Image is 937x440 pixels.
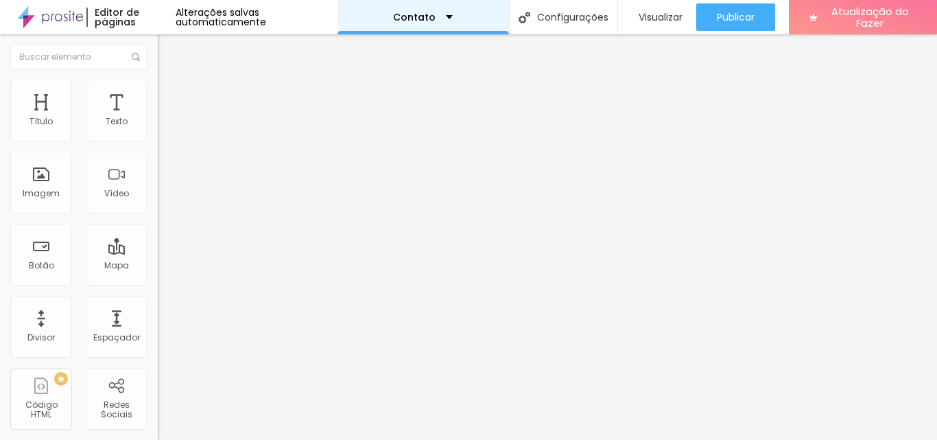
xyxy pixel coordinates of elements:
[101,399,132,420] font: Redes Sociais
[95,5,139,29] font: Editor de páginas
[537,10,608,24] font: Configurações
[393,10,436,24] font: Contato
[106,115,128,127] font: Texto
[519,12,530,23] img: Ícone
[104,187,129,199] font: Vídeo
[831,4,909,30] font: Atualização do Fazer
[23,187,60,199] font: Imagem
[10,45,147,69] input: Buscar elemento
[176,5,266,29] font: Alterações salvas automaticamente
[25,399,58,420] font: Código HTML
[618,3,696,31] button: Visualizar
[29,259,54,271] font: Botão
[639,10,683,24] font: Visualizar
[27,332,55,343] font: Divisor
[696,3,775,31] button: Publicar
[93,332,140,343] font: Espaçador
[104,259,129,271] font: Mapa
[158,34,937,440] iframe: Editor
[132,53,140,61] img: Ícone
[29,115,53,127] font: Título
[717,10,755,24] font: Publicar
